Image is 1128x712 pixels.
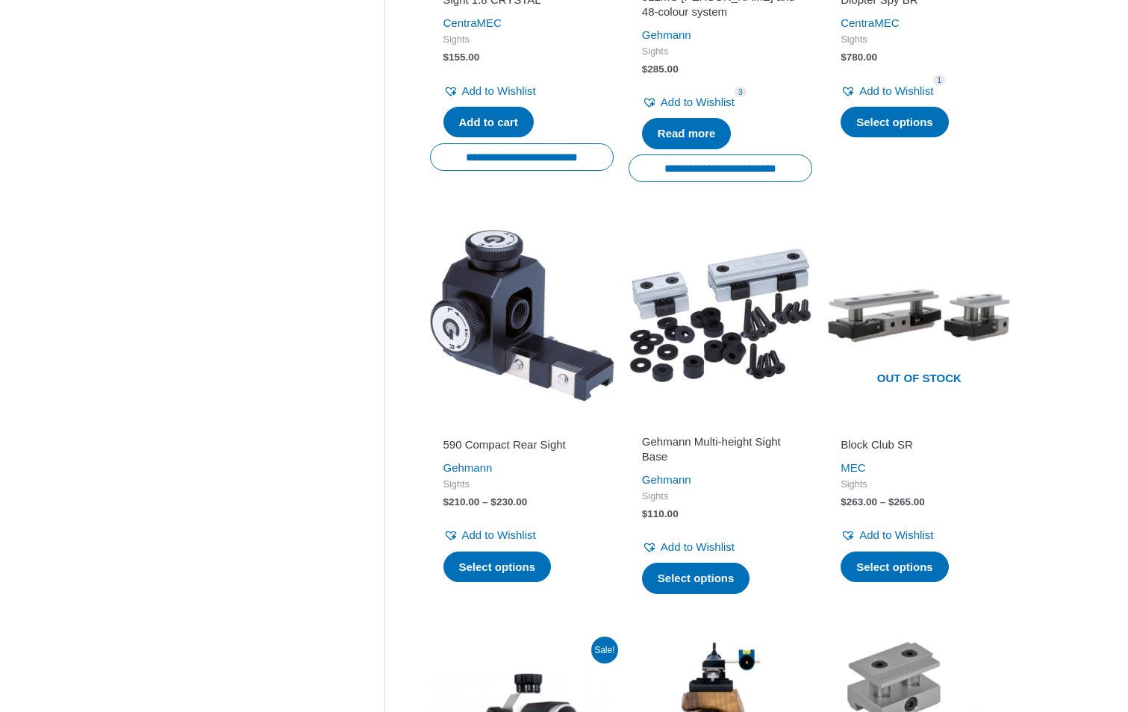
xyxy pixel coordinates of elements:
img: 590 Compact Rear Sight [430,224,614,407]
span: Add to Wishlist [661,540,735,553]
h2: Gehmann Multi-height Sight Base [642,434,799,463]
span: Add to Wishlist [462,84,536,97]
a: Add to Wishlist [443,81,536,102]
img: Block Club SR [827,224,1011,407]
span: $ [841,496,847,508]
span: – [880,496,886,508]
a: Add to Wishlist [841,525,933,546]
span: Sights [841,34,997,46]
span: – [482,496,488,508]
span: Sights [443,34,600,46]
span: $ [490,496,496,508]
a: MEC [841,461,865,474]
span: Add to Wishlist [462,528,536,541]
a: Select options for “Diopter Spy BR” [841,107,949,138]
span: $ [642,508,648,519]
h2: Block Club SR [841,437,997,452]
a: MEC [874,16,899,29]
iframe: Customer reviews powered by Trustpilot [642,416,799,434]
a: Select options for “Gehmann Multi-height Sight Base” [642,563,750,594]
a: Add to Wishlist [642,537,735,558]
bdi: 210.00 [443,496,480,508]
a: MEC [477,16,502,29]
a: Centra [841,16,874,29]
a: Read more about “512MC Gehmann iris and 48-colour system” [642,118,732,149]
span: 3 [735,87,747,98]
span: Add to Wishlist [661,96,735,108]
a: Add to Wishlist [841,81,933,102]
a: Block Club SR [841,437,997,458]
span: Out of stock [838,362,1000,396]
a: Gehmann [642,473,691,486]
span: Sale! [591,637,618,663]
img: Gehmann Multi-height Sight Base [629,224,812,407]
span: 1 [933,75,945,86]
a: Add to cart: “Sight 1.8 CRYSTAL” [443,107,534,138]
bdi: 263.00 [841,496,877,508]
h2: 590 Compact Rear Sight [443,437,600,452]
span: $ [841,51,847,63]
a: Gehmann [443,461,493,474]
a: Select options for “590 Compact Rear Sight” [443,552,552,583]
span: $ [443,496,449,508]
span: Sights [642,46,799,58]
bdi: 230.00 [490,496,527,508]
span: Sights [443,478,600,491]
a: Centra [443,16,477,29]
bdi: 265.00 [888,496,925,508]
span: $ [888,496,894,508]
bdi: 285.00 [642,63,679,75]
span: Sights [841,478,997,491]
iframe: Customer reviews powered by Trustpilot [841,416,997,434]
a: 590 Compact Rear Sight [443,437,600,458]
span: Add to Wishlist [859,528,933,541]
a: Gehmann Multi-height Sight Base [642,434,799,469]
bdi: 780.00 [841,51,877,63]
a: Add to Wishlist [642,92,735,113]
iframe: Customer reviews powered by Trustpilot [443,416,600,434]
a: Out of stock [827,224,1011,407]
span: Sights [642,490,799,503]
span: Add to Wishlist [859,84,933,97]
a: Add to Wishlist [443,525,536,546]
a: Select options for “Block Club SR” [841,552,949,583]
span: $ [642,63,648,75]
span: $ [443,51,449,63]
bdi: 155.00 [443,51,480,63]
a: Gehmann [642,28,691,41]
bdi: 110.00 [642,508,679,519]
